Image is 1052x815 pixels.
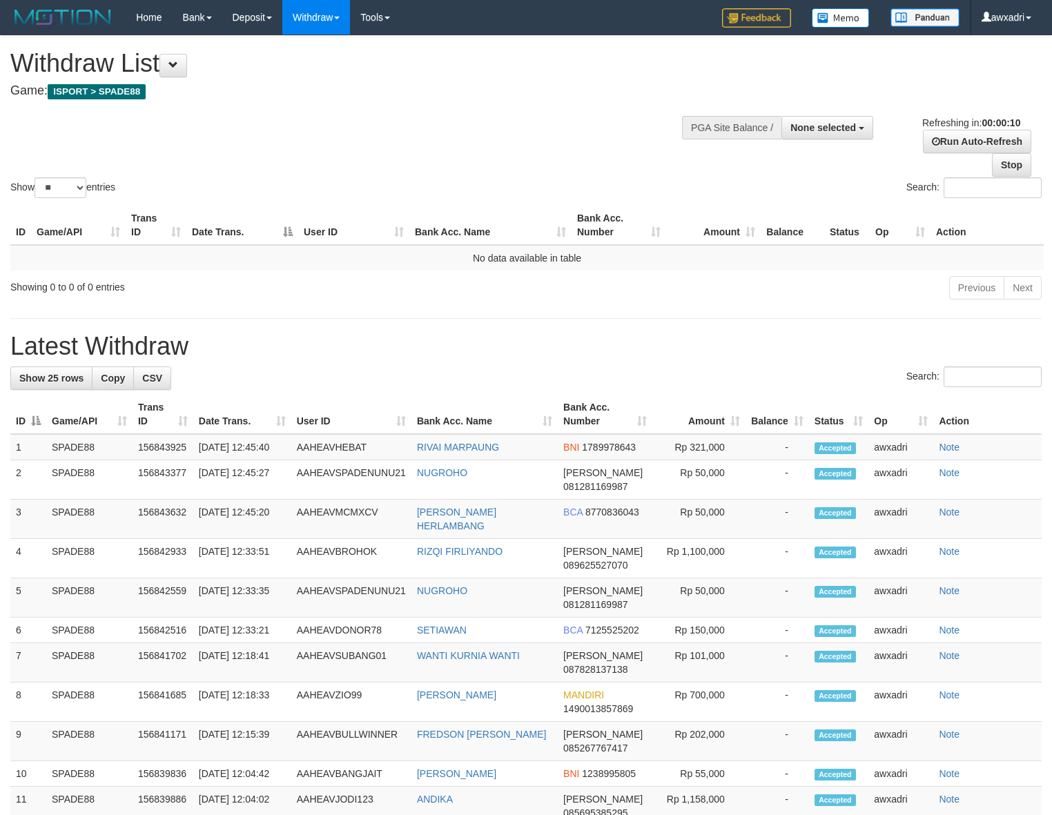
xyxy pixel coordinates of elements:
input: Search: [944,177,1042,198]
td: Rp 101,000 [652,643,746,683]
th: Amount: activate to sort column ascending [666,206,761,245]
a: Stop [992,153,1031,177]
a: FREDSON [PERSON_NAME] [417,729,546,740]
span: Copy 1490013857869 to clipboard [563,703,633,714]
span: Accepted [815,729,856,741]
th: Balance: activate to sort column ascending [746,395,809,434]
span: [PERSON_NAME] [563,794,643,805]
a: Copy [92,366,134,390]
span: Accepted [815,547,856,558]
a: SETIAWAN [417,625,467,636]
th: Balance [761,206,824,245]
td: SPADE88 [46,500,133,539]
span: Accepted [815,468,856,480]
a: Note [939,507,960,518]
td: SPADE88 [46,722,133,761]
a: NUGROHO [417,467,467,478]
img: panduan.png [890,8,960,27]
span: Copy 081281169987 to clipboard [563,599,627,610]
td: AAHEAVSPADENUNU21 [291,460,411,500]
td: 156843377 [133,460,193,500]
th: Action [933,395,1042,434]
a: [PERSON_NAME] [417,689,496,700]
span: Accepted [815,625,856,637]
h1: Withdraw List [10,50,688,77]
span: Copy 8770836043 to clipboard [585,507,639,518]
td: Rp 150,000 [652,618,746,643]
td: - [746,578,809,618]
th: Game/API: activate to sort column ascending [31,206,126,245]
td: [DATE] 12:18:41 [193,643,291,683]
h1: Latest Withdraw [10,333,1042,360]
td: - [746,460,809,500]
label: Search: [906,366,1042,387]
a: CSV [133,366,171,390]
td: Rp 321,000 [652,434,746,460]
td: [DATE] 12:18:33 [193,683,291,722]
td: 156842516 [133,618,193,643]
td: - [746,618,809,643]
a: [PERSON_NAME] HERLAMBANG [417,507,496,531]
td: 156841171 [133,722,193,761]
td: awxadri [868,643,933,683]
td: [DATE] 12:33:35 [193,578,291,618]
a: Note [939,585,960,596]
th: Bank Acc. Number: activate to sort column ascending [558,395,652,434]
td: awxadri [868,578,933,618]
th: Trans ID: activate to sort column ascending [133,395,193,434]
td: - [746,434,809,460]
td: AAHEAVSPADENUNU21 [291,578,411,618]
a: Next [1004,276,1042,300]
td: [DATE] 12:33:51 [193,539,291,578]
th: Status [824,206,870,245]
img: MOTION_logo.png [10,7,115,28]
span: Refreshing in: [922,117,1020,128]
a: Note [939,546,960,557]
td: - [746,500,809,539]
a: [PERSON_NAME] [417,768,496,779]
td: awxadri [868,500,933,539]
td: AAHEAVDONOR78 [291,618,411,643]
select: Showentries [35,177,86,198]
th: User ID: activate to sort column ascending [291,395,411,434]
th: Trans ID: activate to sort column ascending [126,206,186,245]
td: AAHEAVBANGJAIT [291,761,411,787]
a: Note [939,689,960,700]
th: Bank Acc. Name: activate to sort column ascending [411,395,558,434]
td: 156842559 [133,578,193,618]
img: Button%20Memo.svg [812,8,870,28]
span: Copy 085267767417 to clipboard [563,743,627,754]
td: 10 [10,761,46,787]
td: 156842933 [133,539,193,578]
span: Copy 1238995805 to clipboard [582,768,636,779]
span: Accepted [815,769,856,780]
th: Op: activate to sort column ascending [870,206,931,245]
a: Note [939,442,960,453]
th: Game/API: activate to sort column ascending [46,395,133,434]
span: Copy 087828137138 to clipboard [563,664,627,675]
label: Search: [906,177,1042,198]
th: Amount: activate to sort column ascending [652,395,746,434]
td: SPADE88 [46,539,133,578]
th: ID: activate to sort column descending [10,395,46,434]
td: AAHEAVBULLWINNER [291,722,411,761]
td: - [746,683,809,722]
th: Date Trans.: activate to sort column descending [186,206,298,245]
td: [DATE] 12:04:42 [193,761,291,787]
span: Accepted [815,507,856,519]
span: [PERSON_NAME] [563,467,643,478]
td: Rp 50,000 [652,500,746,539]
td: 156843925 [133,434,193,460]
td: 156841685 [133,683,193,722]
span: Copy 081281169987 to clipboard [563,481,627,492]
td: Rp 55,000 [652,761,746,787]
a: WANTI KURNIA WANTI [417,650,520,661]
span: Copy 1789978643 to clipboard [582,442,636,453]
td: - [746,539,809,578]
span: Accepted [815,690,856,702]
th: User ID: activate to sort column ascending [298,206,409,245]
a: RIZQI FIRLIYANDO [417,546,503,557]
th: Op: activate to sort column ascending [868,395,933,434]
td: - [746,643,809,683]
td: AAHEAVBROHOK [291,539,411,578]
